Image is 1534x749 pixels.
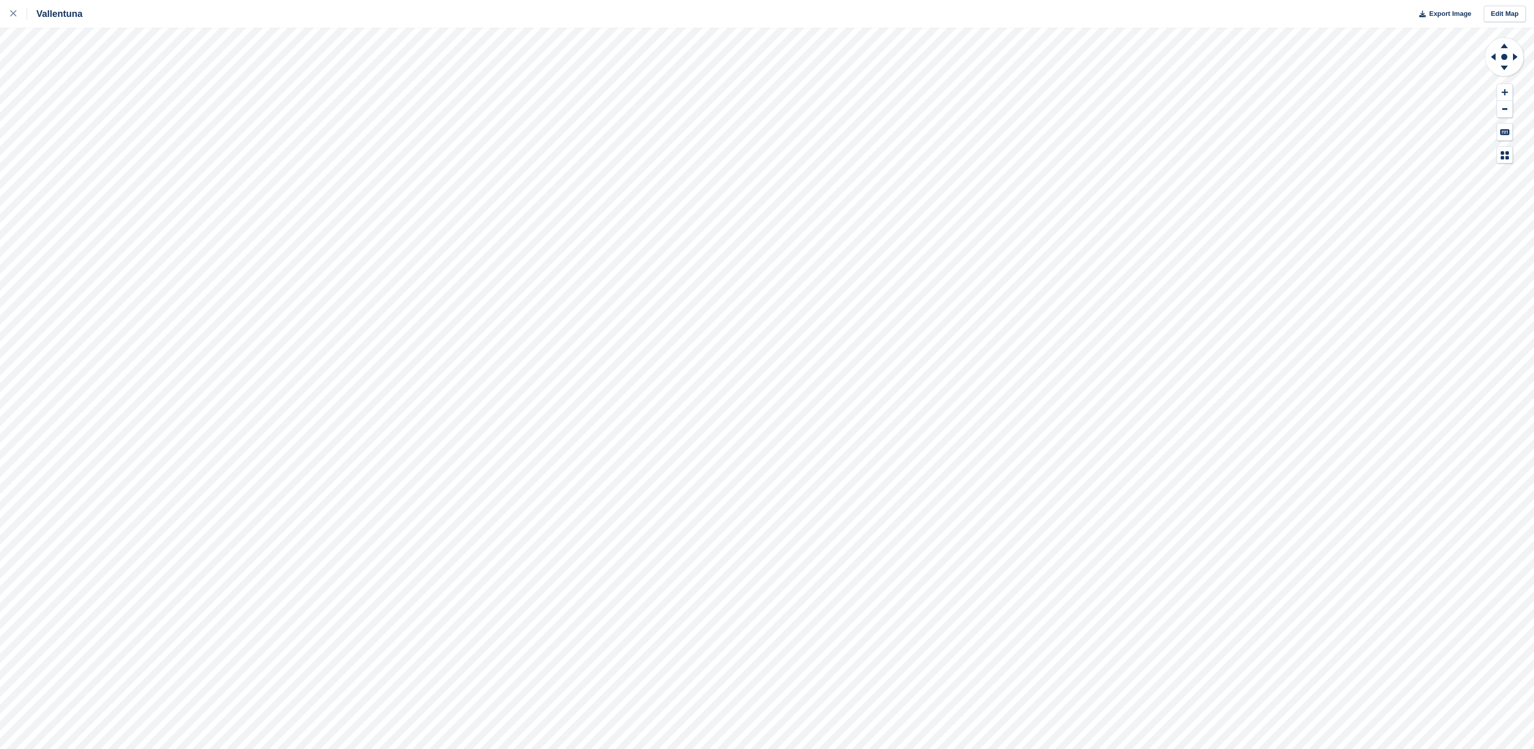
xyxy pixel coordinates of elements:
span: Export Image [1429,9,1471,19]
button: Export Image [1413,6,1471,23]
button: Keyboard Shortcuts [1497,124,1512,140]
button: Zoom In [1497,84,1512,101]
button: Map Legend [1497,147,1512,164]
a: Edit Map [1484,6,1526,23]
button: Zoom Out [1497,101,1512,118]
div: Vallentuna [27,8,83,20]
